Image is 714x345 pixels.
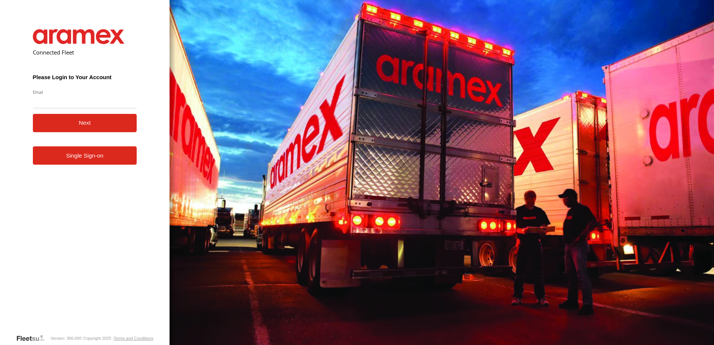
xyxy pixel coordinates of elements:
[79,336,153,341] div: © Copyright 2025 -
[33,114,137,132] button: Next
[114,336,153,341] a: Terms and Conditions
[33,49,137,56] h2: Connected Fleet
[33,89,137,95] label: Email
[50,336,79,341] div: Version: 306.00
[33,29,125,44] img: Aramex
[33,74,137,80] h3: Please Login to Your Account
[33,146,137,165] a: Single Sign-on
[16,335,50,342] a: Visit our Website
